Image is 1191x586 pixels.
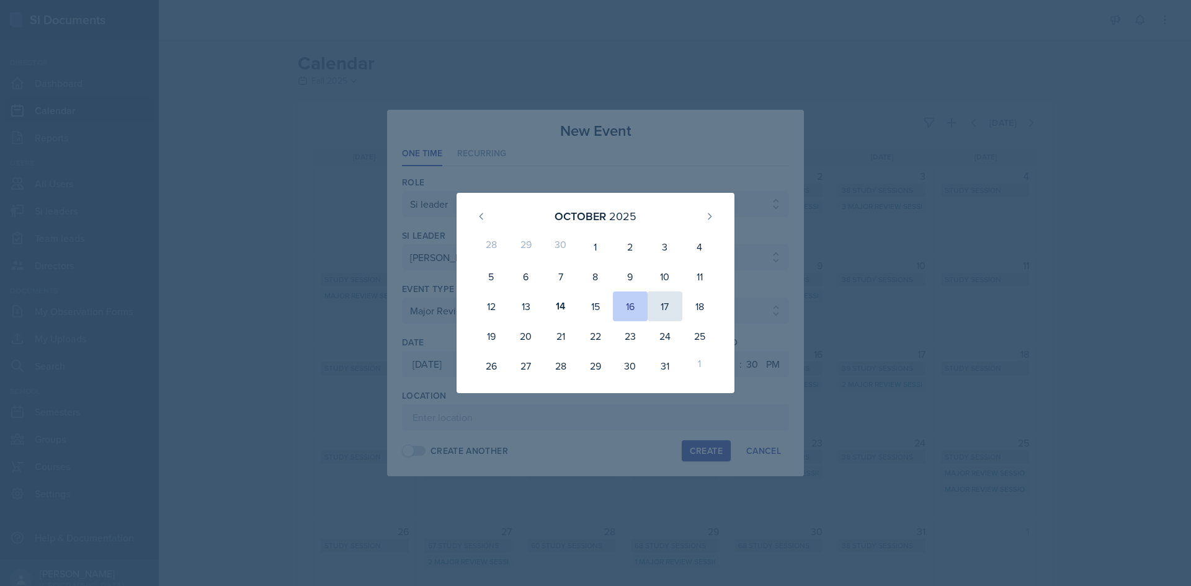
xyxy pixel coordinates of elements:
div: 25 [682,321,717,351]
div: 3 [648,232,682,262]
div: 16 [613,291,648,321]
div: October [555,208,606,224]
div: 15 [578,291,613,321]
div: 4 [682,232,717,262]
div: 28 [543,351,578,381]
div: 8 [578,262,613,291]
div: 1 [578,232,613,262]
div: 24 [648,321,682,351]
div: 12 [474,291,509,321]
div: 10 [648,262,682,291]
div: 2025 [609,208,636,224]
div: 22 [578,321,613,351]
div: 20 [509,321,543,351]
div: 13 [509,291,543,321]
div: 14 [543,291,578,321]
div: 30 [613,351,648,381]
div: 17 [648,291,682,321]
div: 26 [474,351,509,381]
div: 7 [543,262,578,291]
div: 19 [474,321,509,351]
div: 29 [509,232,543,262]
div: 1 [682,351,717,381]
div: 31 [648,351,682,381]
div: 5 [474,262,509,291]
div: 28 [474,232,509,262]
div: 9 [613,262,648,291]
div: 27 [509,351,543,381]
div: 6 [509,262,543,291]
div: 21 [543,321,578,351]
div: 18 [682,291,717,321]
div: 11 [682,262,717,291]
div: 2 [613,232,648,262]
div: 23 [613,321,648,351]
div: 29 [578,351,613,381]
div: 30 [543,232,578,262]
